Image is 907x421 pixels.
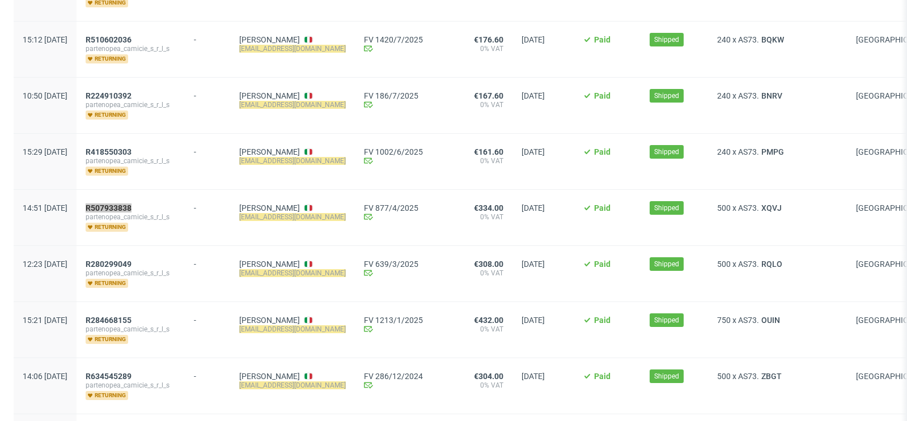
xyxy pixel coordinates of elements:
[23,372,67,381] span: 14:06 [DATE]
[364,260,444,269] a: FV 639/3/2025
[654,203,679,213] span: Shipped
[194,31,221,44] div: -
[364,147,444,156] a: FV 1002/6/2025
[522,35,545,44] span: [DATE]
[86,203,132,212] span: R507933838
[759,260,785,269] a: RQLO
[239,101,346,109] mark: [EMAIL_ADDRESS][DOMAIN_NAME]
[654,371,679,381] span: Shipped
[364,372,444,381] a: FV 286/12/2024
[364,35,444,44] a: FV 1420/7/2025
[86,100,176,109] span: partenopea_camicie_s_r_l_s
[194,311,221,325] div: -
[86,260,134,269] a: R280299049
[738,316,759,325] span: AS73.
[239,35,300,44] a: [PERSON_NAME]
[86,54,128,63] span: returning
[194,255,221,269] div: -
[474,203,503,212] span: €334.00
[594,91,611,100] span: Paid
[86,316,134,325] a: R284668155
[86,279,128,288] span: returning
[23,260,67,269] span: 12:23 [DATE]
[23,35,67,44] span: 15:12 [DATE]
[594,147,611,156] span: Paid
[759,203,784,212] a: XQVJ
[522,147,545,156] span: [DATE]
[86,212,176,222] span: partenopea_camicie_s_r_l_s
[717,91,838,100] div: x
[239,203,300,212] a: [PERSON_NAME]
[474,316,503,325] span: €432.00
[717,260,838,269] div: x
[717,147,838,156] div: x
[717,203,838,212] div: x
[717,35,731,44] span: 240
[738,35,759,44] span: AS73.
[239,213,346,221] mark: [EMAIL_ADDRESS][DOMAIN_NAME]
[594,260,611,269] span: Paid
[86,156,176,165] span: partenopea_camicie_s_r_l_s
[239,316,300,325] a: [PERSON_NAME]
[86,372,134,381] a: R634545289
[463,44,503,53] span: 0% VAT
[463,269,503,278] span: 0% VAT
[23,147,67,156] span: 15:29 [DATE]
[717,91,731,100] span: 240
[738,91,759,100] span: AS73.
[23,316,67,325] span: 15:21 [DATE]
[239,269,346,277] mark: [EMAIL_ADDRESS][DOMAIN_NAME]
[86,381,176,390] span: partenopea_camicie_s_r_l_s
[23,91,67,100] span: 10:50 [DATE]
[594,35,611,44] span: Paid
[86,44,176,53] span: partenopea_camicie_s_r_l_s
[239,325,346,333] mark: [EMAIL_ADDRESS][DOMAIN_NAME]
[239,45,346,53] mark: [EMAIL_ADDRESS][DOMAIN_NAME]
[717,147,731,156] span: 240
[522,316,545,325] span: [DATE]
[463,212,503,222] span: 0% VAT
[717,372,731,381] span: 500
[594,372,611,381] span: Paid
[474,91,503,100] span: €167.60
[194,199,221,212] div: -
[86,372,132,381] span: R634545289
[86,203,134,212] a: R507933838
[86,147,134,156] a: R418550303
[654,147,679,157] span: Shipped
[522,91,545,100] span: [DATE]
[654,91,679,101] span: Shipped
[522,260,545,269] span: [DATE]
[86,35,132,44] span: R510602036
[474,260,503,269] span: €308.00
[239,260,300,269] a: [PERSON_NAME]
[23,203,67,212] span: 14:51 [DATE]
[654,35,679,45] span: Shipped
[239,157,346,165] mark: [EMAIL_ADDRESS][DOMAIN_NAME]
[86,110,128,120] span: returning
[717,316,731,325] span: 750
[759,316,782,325] span: OUIN
[654,259,679,269] span: Shipped
[759,372,784,381] a: ZBGT
[522,203,545,212] span: [DATE]
[239,147,300,156] a: [PERSON_NAME]
[86,35,134,44] a: R510602036
[86,91,134,100] a: R224910392
[239,381,346,389] mark: [EMAIL_ADDRESS][DOMAIN_NAME]
[463,381,503,390] span: 0% VAT
[194,87,221,100] div: -
[759,147,786,156] span: PMPG
[86,391,128,400] span: returning
[738,372,759,381] span: AS73.
[86,316,132,325] span: R284668155
[759,91,785,100] a: BNRV
[522,372,545,381] span: [DATE]
[759,35,786,44] a: BQKW
[86,147,132,156] span: R418550303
